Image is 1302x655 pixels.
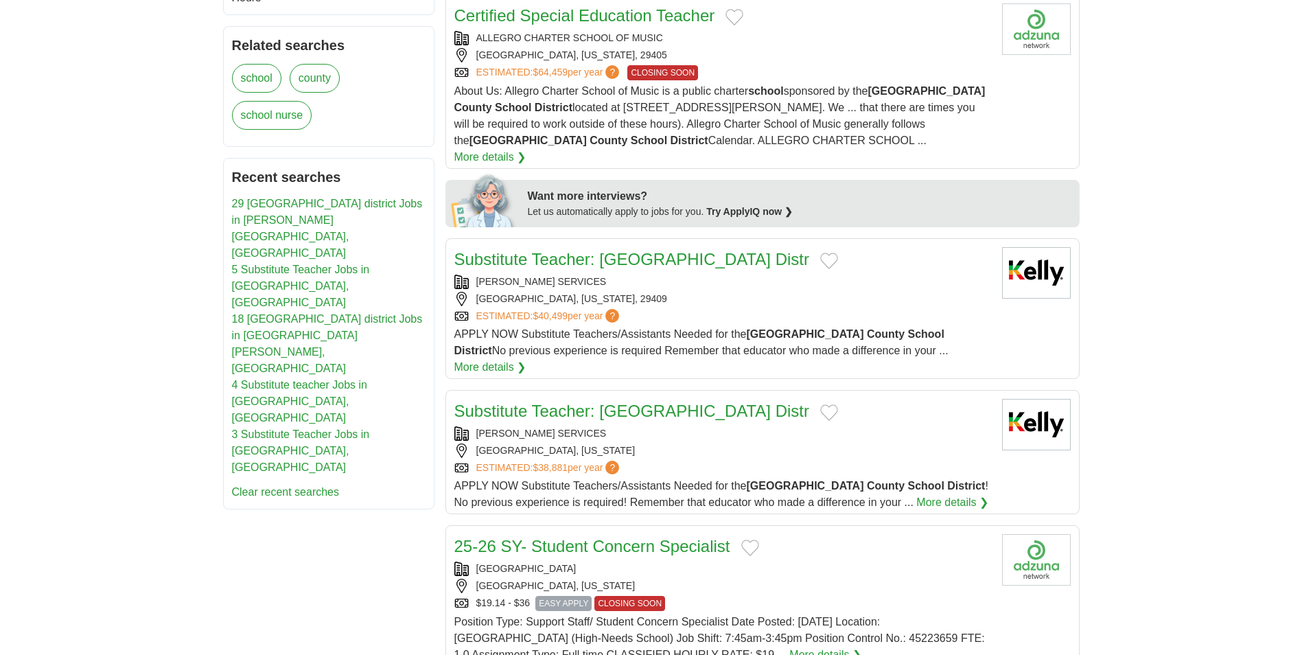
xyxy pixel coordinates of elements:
strong: School [631,135,667,146]
a: school [232,64,281,93]
strong: School [907,480,944,492]
strong: District [535,102,572,113]
span: APPLY NOW Substitute Teachers/Assistants Needed for the ! No previous experience is required! Rem... [454,480,988,508]
div: [GEOGRAPHIC_DATA], [US_STATE], 29409 [454,292,991,306]
a: ESTIMATED:$40,499per year? [476,309,623,323]
span: About Us: Allegro Charter School of Music is a public charter sponsored by the located at [STREET... [454,85,986,146]
strong: school [748,85,784,97]
a: 5 Substitute Teacher Jobs in [GEOGRAPHIC_DATA], [GEOGRAPHIC_DATA] [232,264,370,308]
strong: District [947,480,985,492]
a: [PERSON_NAME] SERVICES [476,428,607,439]
strong: County [867,480,905,492]
img: apply-iq-scientist.png [451,172,518,227]
button: Add to favorite jobs [741,540,759,556]
strong: County [867,328,905,340]
div: Let us automatically apply to jobs for you. [528,205,1071,219]
a: [PERSON_NAME] SERVICES [476,276,607,287]
div: ALLEGRO CHARTER SCHOOL OF MUSIC [454,31,991,45]
a: More details ❯ [916,494,988,511]
a: Certified Special Education Teacher [454,6,715,25]
strong: [GEOGRAPHIC_DATA] [469,135,587,146]
a: 18 [GEOGRAPHIC_DATA] district Jobs in [GEOGRAPHIC_DATA][PERSON_NAME], [GEOGRAPHIC_DATA] [232,313,423,374]
span: ? [605,461,619,474]
div: [GEOGRAPHIC_DATA], [US_STATE], 29405 [454,48,991,62]
span: ? [605,65,619,79]
strong: [GEOGRAPHIC_DATA] [868,85,985,97]
a: county [290,64,340,93]
span: $38,881 [533,462,568,473]
img: Company logo [1002,3,1071,55]
strong: [GEOGRAPHIC_DATA] [747,480,864,492]
button: Add to favorite jobs [820,404,838,421]
a: Substitute Teacher: [GEOGRAPHIC_DATA] Distr [454,402,810,420]
a: ESTIMATED:$64,459per year? [476,65,623,80]
a: 29 [GEOGRAPHIC_DATA] district Jobs in [PERSON_NAME][GEOGRAPHIC_DATA], [GEOGRAPHIC_DATA] [232,198,423,259]
h2: Related searches [232,35,426,56]
span: CLOSING SOON [627,65,698,80]
button: Add to favorite jobs [725,9,743,25]
a: 25-26 SY- Student Concern Specialist [454,537,730,555]
span: $64,459 [533,67,568,78]
strong: School [907,328,944,340]
span: APPLY NOW Substitute Teachers/Assistants Needed for the No previous experience is required Rememb... [454,328,949,356]
strong: [GEOGRAPHIC_DATA] [747,328,864,340]
div: [GEOGRAPHIC_DATA], [US_STATE] [454,579,991,593]
a: More details ❯ [454,359,526,376]
strong: District [671,135,708,146]
span: $40,499 [533,310,568,321]
a: ESTIMATED:$38,881per year? [476,461,623,475]
span: ? [605,309,619,323]
a: school nurse [232,101,312,130]
button: Add to favorite jobs [820,253,838,269]
a: 4 Substitute teacher Jobs in [GEOGRAPHIC_DATA], [GEOGRAPHIC_DATA] [232,379,367,424]
img: Kelly Services logo [1002,247,1071,299]
div: $19.14 - $36 [454,596,991,611]
span: EASY APPLY [535,596,592,611]
div: [GEOGRAPHIC_DATA], [US_STATE] [454,444,991,458]
strong: School [495,102,531,113]
strong: District [454,345,492,356]
img: Kelly Services logo [1002,399,1071,450]
a: Substitute Teacher: [GEOGRAPHIC_DATA] Distr [454,250,810,268]
strong: County [454,102,492,113]
a: Clear recent searches [232,486,340,498]
img: Company logo [1002,534,1071,586]
a: More details ❯ [454,149,526,165]
a: Try ApplyIQ now ❯ [706,206,793,217]
div: [GEOGRAPHIC_DATA] [454,562,991,576]
span: CLOSING SOON [594,596,665,611]
strong: County [590,135,627,146]
a: 3 Substitute Teacher Jobs in [GEOGRAPHIC_DATA], [GEOGRAPHIC_DATA] [232,428,370,473]
div: Want more interviews? [528,188,1071,205]
h2: Recent searches [232,167,426,187]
